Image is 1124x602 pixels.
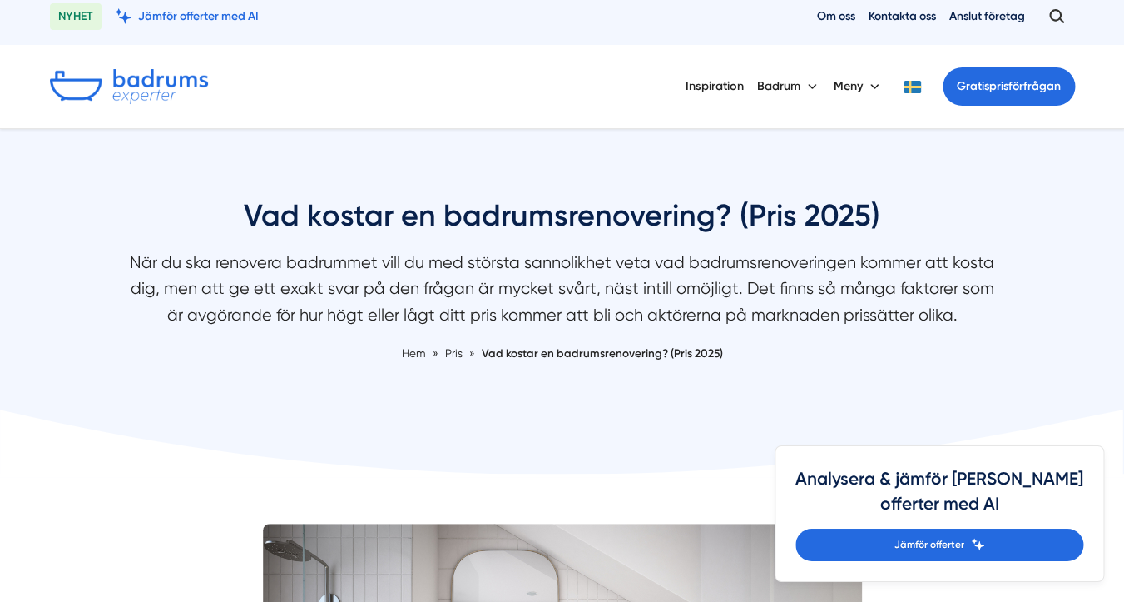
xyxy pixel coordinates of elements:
[834,65,883,108] button: Meny
[943,67,1075,106] a: Gratisprisförfrågan
[957,79,989,93] span: Gratis
[795,529,1083,561] a: Jämför offerter
[138,8,259,24] span: Jämför offerter med AI
[469,345,475,362] span: »
[1038,2,1075,32] button: Öppna sök
[402,346,426,360] a: Hem
[482,346,723,360] a: Vad kostar en badrumsrenovering? (Pris 2025)
[795,466,1083,529] h4: Analysera & jämför [PERSON_NAME] offerter med AI
[433,345,438,362] span: »
[894,537,964,553] span: Jämför offerter
[445,346,465,360] a: Pris
[121,250,1003,336] p: När du ska renovera badrummet vill du med största sannolikhet veta vad badrumsrenoveringen kommer...
[949,8,1025,24] a: Anslut företag
[50,3,102,30] span: NYHET
[115,8,259,24] a: Jämför offerter med AI
[50,69,208,104] img: Badrumsexperter.se logotyp
[686,65,744,107] a: Inspiration
[121,196,1003,250] h1: Vad kostar en badrumsrenovering? (Pris 2025)
[121,345,1003,362] nav: Breadcrumb
[817,8,855,24] a: Om oss
[869,8,936,24] a: Kontakta oss
[445,346,463,360] span: Pris
[757,65,820,108] button: Badrum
